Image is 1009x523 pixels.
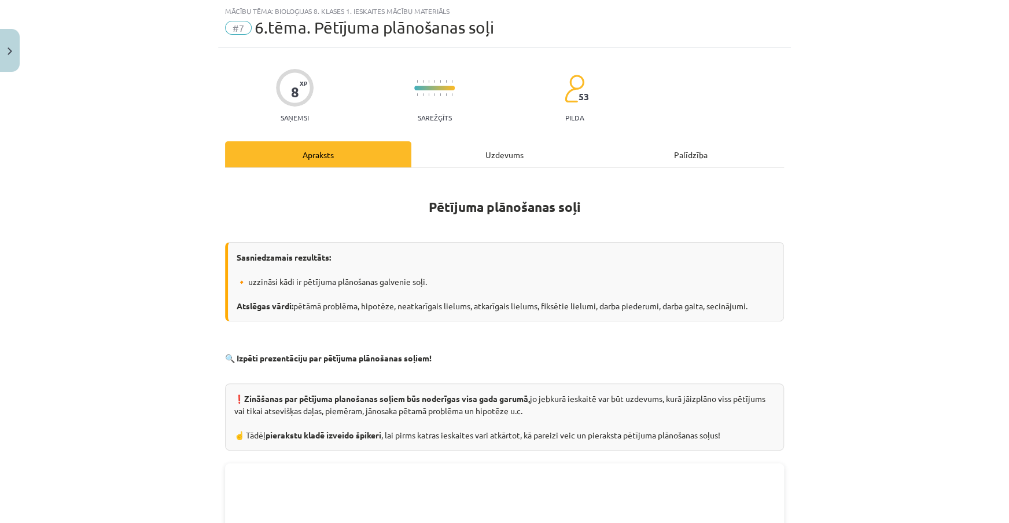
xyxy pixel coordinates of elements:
[434,93,435,96] img: icon-short-line-57e1e144782c952c97e751825c79c345078a6d821885a25fce030b3d8c18986b.svg
[8,47,12,55] img: icon-close-lesson-0947bae3869378f0d4975bcd49f059093ad1ed9edebbc8119c70593378902aed.svg
[429,199,581,215] strong: Pētījuma plānošanas soļi
[579,92,589,102] span: 53
[255,18,494,37] span: 6.tēma. Pētījuma plānošanas soļi
[237,252,331,262] strong: Sasniedzamais rezultāts:
[565,114,584,122] p: pilda
[428,80,429,83] img: icon-short-line-57e1e144782c952c97e751825c79c345078a6d821885a25fce030b3d8c18986b.svg
[445,80,447,83] img: icon-short-line-57e1e144782c952c97e751825c79c345078a6d821885a25fce030b3d8c18986b.svg
[225,21,252,35] span: #7
[445,93,447,96] img: icon-short-line-57e1e144782c952c97e751825c79c345078a6d821885a25fce030b3d8c18986b.svg
[234,393,244,404] b: ❗️
[428,93,429,96] img: icon-short-line-57e1e144782c952c97e751825c79c345078a6d821885a25fce030b3d8c18986b.svg
[451,80,452,83] img: icon-short-line-57e1e144782c952c97e751825c79c345078a6d821885a25fce030b3d8c18986b.svg
[564,74,584,103] img: students-c634bb4e5e11cddfef0936a35e636f08e4e9abd3cc4e673bd6f9a4125e45ecb1.svg
[422,80,424,83] img: icon-short-line-57e1e144782c952c97e751825c79c345078a6d821885a25fce030b3d8c18986b.svg
[266,430,381,440] strong: pierakstu kladē izveido špikeri
[417,93,418,96] img: icon-short-line-57e1e144782c952c97e751825c79c345078a6d821885a25fce030b3d8c18986b.svg
[440,93,441,96] img: icon-short-line-57e1e144782c952c97e751825c79c345078a6d821885a25fce030b3d8c18986b.svg
[440,80,441,83] img: icon-short-line-57e1e144782c952c97e751825c79c345078a6d821885a25fce030b3d8c18986b.svg
[225,383,784,451] div: jo jebkurā ieskaitē var būt uzdevums, kurā jāizplāno viss pētījums vai tikai atsevišķas daļas, pi...
[300,80,307,86] span: XP
[451,93,452,96] img: icon-short-line-57e1e144782c952c97e751825c79c345078a6d821885a25fce030b3d8c18986b.svg
[225,353,432,363] b: 🔍 Izpēti prezentāciju par pētījuma plānošanas soļiem!
[237,301,293,311] strong: Atslēgas vārdi:
[417,80,418,83] img: icon-short-line-57e1e144782c952c97e751825c79c345078a6d821885a25fce030b3d8c18986b.svg
[225,242,784,321] div: 🔸 uzzināsi kādi ir pētījuma plānošanas galvenie soļi. pētāmā problēma, hipotēze, neatkarīgais lie...
[291,84,299,100] div: 8
[418,114,452,122] p: Sarežģīts
[225,7,784,15] div: Mācību tēma: Bioloģijas 8. klases 1. ieskaites mācību materiāls
[225,141,411,167] div: Apraksts
[411,141,598,167] div: Uzdevums
[422,93,424,96] img: icon-short-line-57e1e144782c952c97e751825c79c345078a6d821885a25fce030b3d8c18986b.svg
[276,114,314,122] p: Saņemsi
[598,141,784,167] div: Palīdzība
[244,393,530,404] strong: Zināšanas par pētījuma planošanas soļiem būs noderīgas visa gada garumā,
[434,80,435,83] img: icon-short-line-57e1e144782c952c97e751825c79c345078a6d821885a25fce030b3d8c18986b.svg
